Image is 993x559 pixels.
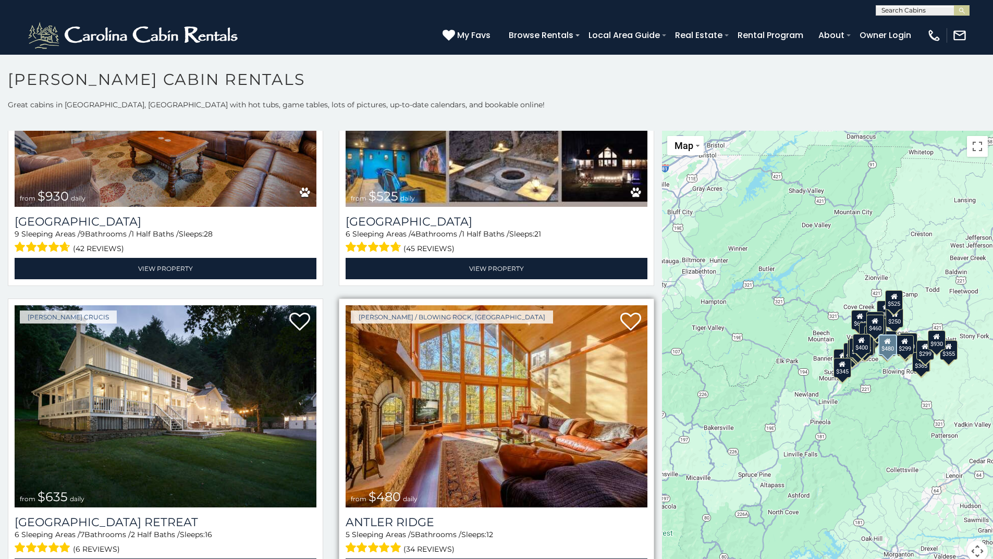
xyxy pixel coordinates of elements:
[131,229,179,239] span: 1 Half Baths /
[205,530,212,539] span: 16
[204,229,213,239] span: 28
[20,495,35,503] span: from
[952,28,967,43] img: mail-regular-white.png
[878,336,896,356] div: $315
[940,340,958,359] div: $355
[346,529,647,556] div: Sleeping Areas / Bathrooms / Sleeps:
[346,215,647,229] a: [GEOGRAPHIC_DATA]
[20,194,35,202] span: from
[866,312,884,331] div: $565
[834,349,852,369] div: $375
[886,290,903,309] div: $525
[15,530,19,539] span: 6
[856,336,874,355] div: $485
[15,229,19,239] span: 9
[26,20,242,51] img: White-1-2.png
[504,26,579,44] a: Browse Rentals
[20,310,117,324] a: [PERSON_NAME] Crucis
[346,515,647,529] a: Antler Ridge
[675,140,693,151] span: Map
[80,229,85,239] span: 9
[879,330,897,350] div: $395
[346,258,647,279] a: View Property
[15,215,316,229] h3: Appalachian Mountain Lodge
[289,312,310,333] a: Add to favorites
[916,340,934,360] div: $299
[351,194,366,202] span: from
[457,29,491,42] span: My Favs
[913,352,930,372] div: $365
[403,242,455,255] span: (45 reviews)
[346,229,350,239] span: 6
[369,489,401,504] span: $480
[877,300,895,320] div: $320
[865,326,882,345] div: $451
[15,258,316,279] a: View Property
[38,489,68,504] span: $635
[346,305,647,507] a: Antler Ridge from $480 daily
[878,334,897,355] div: $480
[844,343,862,363] div: $330
[351,310,553,324] a: [PERSON_NAME] / Blowing Rock, [GEOGRAPHIC_DATA]
[534,229,541,239] span: 21
[369,189,398,204] span: $525
[403,495,418,503] span: daily
[583,26,665,44] a: Local Area Guide
[851,310,869,330] div: $635
[346,229,647,255] div: Sleeping Areas / Bathrooms / Sleeps:
[73,542,120,556] span: (6 reviews)
[131,530,180,539] span: 2 Half Baths /
[927,28,941,43] img: phone-regular-white.png
[928,330,946,350] div: $930
[967,136,988,157] button: Toggle fullscreen view
[620,312,641,333] a: Add to favorites
[15,215,316,229] a: [GEOGRAPHIC_DATA]
[400,194,415,202] span: daily
[443,29,493,42] a: My Favs
[850,338,867,357] div: $325
[732,26,808,44] a: Rental Program
[898,336,915,356] div: $695
[667,136,704,155] button: Change map style
[38,189,69,204] span: $930
[886,308,904,328] div: $250
[853,334,871,354] div: $400
[833,358,851,378] div: $345
[670,26,728,44] a: Real Estate
[15,305,316,507] img: Valley Farmhouse Retreat
[71,194,85,202] span: daily
[896,334,914,354] div: $299
[73,242,124,255] span: (42 reviews)
[403,542,455,556] span: (34 reviews)
[900,332,917,352] div: $380
[15,529,316,556] div: Sleeping Areas / Bathrooms / Sleeps:
[351,495,366,503] span: from
[80,530,84,539] span: 7
[866,314,884,334] div: $460
[15,229,316,255] div: Sleeping Areas / Bathrooms / Sleeps:
[411,229,415,239] span: 4
[15,305,316,507] a: Valley Farmhouse Retreat from $635 daily
[15,515,316,529] a: [GEOGRAPHIC_DATA] Retreat
[854,26,916,44] a: Owner Login
[346,530,350,539] span: 5
[346,215,647,229] h3: Wildlife Manor
[848,339,865,358] div: $400
[462,229,509,239] span: 1 Half Baths /
[859,322,877,342] div: $410
[15,515,316,529] h3: Valley Farmhouse Retreat
[813,26,850,44] a: About
[486,530,493,539] span: 12
[411,530,415,539] span: 5
[70,495,84,503] span: daily
[346,305,647,507] img: Antler Ridge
